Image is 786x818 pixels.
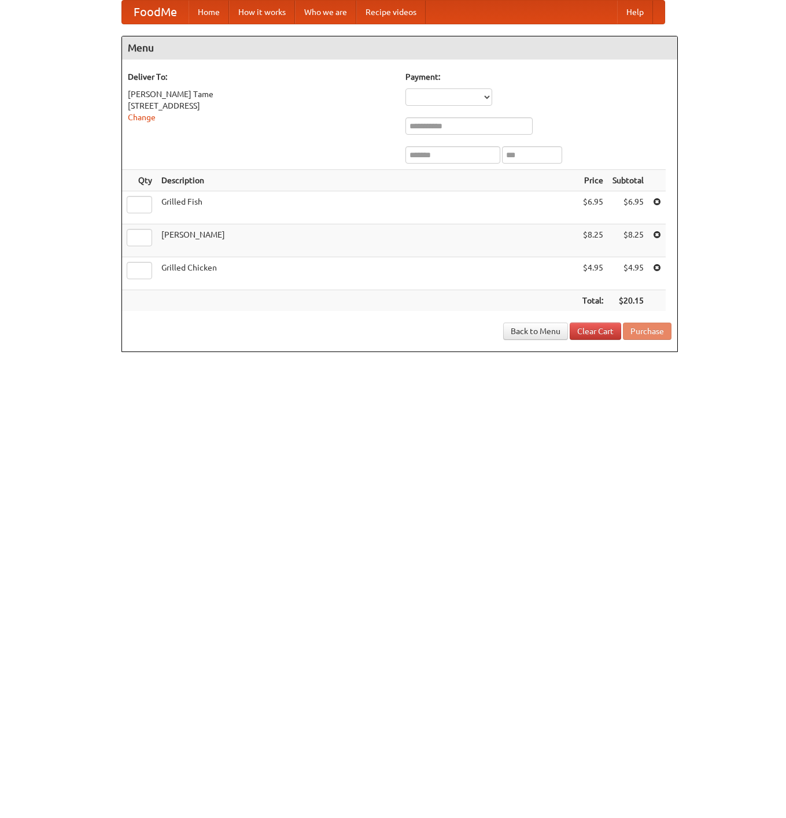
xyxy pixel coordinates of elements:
[570,323,621,340] a: Clear Cart
[128,71,394,83] h5: Deliver To:
[578,191,608,224] td: $6.95
[229,1,295,24] a: How it works
[578,257,608,290] td: $4.95
[157,224,578,257] td: [PERSON_NAME]
[608,290,648,312] th: $20.15
[578,224,608,257] td: $8.25
[617,1,653,24] a: Help
[608,170,648,191] th: Subtotal
[122,36,677,60] h4: Menu
[405,71,671,83] h5: Payment:
[578,170,608,191] th: Price
[295,1,356,24] a: Who we are
[503,323,568,340] a: Back to Menu
[128,113,156,122] a: Change
[608,191,648,224] td: $6.95
[578,290,608,312] th: Total:
[157,191,578,224] td: Grilled Fish
[608,257,648,290] td: $4.95
[157,170,578,191] th: Description
[157,257,578,290] td: Grilled Chicken
[623,323,671,340] button: Purchase
[122,170,157,191] th: Qty
[128,100,394,112] div: [STREET_ADDRESS]
[128,88,394,100] div: [PERSON_NAME] Tame
[356,1,426,24] a: Recipe videos
[189,1,229,24] a: Home
[122,1,189,24] a: FoodMe
[608,224,648,257] td: $8.25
